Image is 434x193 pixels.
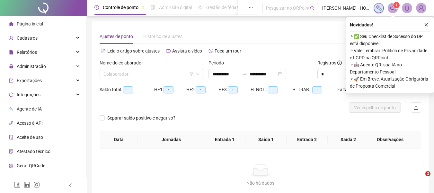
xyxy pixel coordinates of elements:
span: Administração [17,64,46,69]
span: Leia o artigo sobre ajustes [107,48,160,53]
span: qrcode [9,163,13,168]
iframe: Intercom live chat [412,171,428,187]
span: Aceite de uso [17,135,43,140]
span: file [9,50,13,54]
span: info-circle [337,61,342,65]
span: Agente de IA [17,106,42,111]
span: Faltas: [337,87,352,92]
span: Página inicial [17,21,43,26]
span: instagram [33,181,40,188]
span: Relatórios [17,50,37,55]
span: Gestão de férias [206,5,239,10]
span: Histórico de ajustes [143,34,182,39]
span: home [9,22,13,26]
span: Ajustes de ponto [100,34,133,39]
span: notification [390,5,396,11]
span: Exportações [17,78,42,83]
span: --:-- [196,86,206,93]
span: Atestado técnico [17,149,50,154]
label: Período [208,59,228,66]
span: --:-- [312,86,322,93]
span: Faça um tour [215,48,241,53]
th: Data [100,131,138,149]
span: 2 [425,171,430,176]
span: lock [9,64,13,69]
span: api [9,121,13,125]
span: --:-- [123,86,133,93]
span: swap-right [242,72,247,77]
span: down [196,72,200,76]
span: to [242,72,247,77]
th: Entrada 1 [204,131,245,149]
span: clock-circle [94,5,99,10]
span: --:-- [164,86,173,93]
span: file-done [151,5,155,10]
span: Gerar QRCode [17,163,45,168]
span: history [208,49,213,53]
span: audit [9,135,13,140]
th: Saída 1 [245,131,287,149]
th: Saída 2 [328,131,369,149]
span: user-add [9,36,13,40]
button: Ver espelho de ponto [349,102,401,113]
span: [PERSON_NAME] - HOTEL [GEOGRAPHIC_DATA] [322,5,370,12]
div: HE 2: [186,86,218,93]
span: youtube [166,49,171,53]
div: HE 3: [218,86,251,93]
span: Registros [317,59,342,66]
span: file-text [101,49,106,53]
div: HE 1: [154,86,186,93]
div: H. TRAB.: [292,86,337,93]
span: bell [404,5,410,11]
span: Cadastros [17,35,38,41]
span: --:-- [228,86,238,93]
span: Financeiro [17,177,38,182]
th: Jornadas [138,131,204,149]
span: ⚬ 🚀 Em Breve, Atualização Obrigatória de Proposta Comercial [350,75,430,90]
span: close [424,23,429,27]
span: upload [413,105,419,110]
span: ellipsis [249,5,253,10]
span: ⚬ ✅ Seu Checklist de Sucesso do DP está disponível [350,33,430,47]
label: Nome do colaborador [100,59,147,66]
span: solution [9,149,13,154]
span: Controle de ponto [103,5,138,10]
span: Assista o vídeo [172,48,202,53]
span: sun [198,5,202,10]
span: --:-- [268,86,278,93]
img: sparkle-icon.fc2bf0ac1784a2077858766a79e2daf3.svg [375,5,382,12]
th: Entrada 2 [287,131,328,149]
span: Observações [369,136,411,143]
span: filter [190,72,193,76]
div: Saldo total: [100,86,154,93]
span: linkedin [24,181,30,188]
span: sync [9,92,13,97]
span: Admissão digital [159,5,192,10]
span: facebook [14,181,21,188]
span: export [9,78,13,83]
span: pushpin [141,6,145,10]
img: 55768 [416,3,426,13]
span: Novidades ! [350,21,373,28]
span: 1 [395,3,398,7]
span: Separar saldo positivo e negativo? [105,114,178,121]
span: Integrações [17,92,40,97]
span: ⚬ Vale Lembrar: Política de Privacidade e LGPD na QRPoint [350,47,430,61]
th: Observações [364,131,416,149]
span: ⚬ 🤖 Agente QR: sua IA no Departamento Pessoal [350,61,430,75]
div: Não há dados [107,179,413,187]
span: left [68,183,73,188]
span: search [310,6,315,11]
div: H. NOT.: [251,86,292,93]
sup: 1 [393,2,400,8]
span: Acesso à API [17,121,43,126]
